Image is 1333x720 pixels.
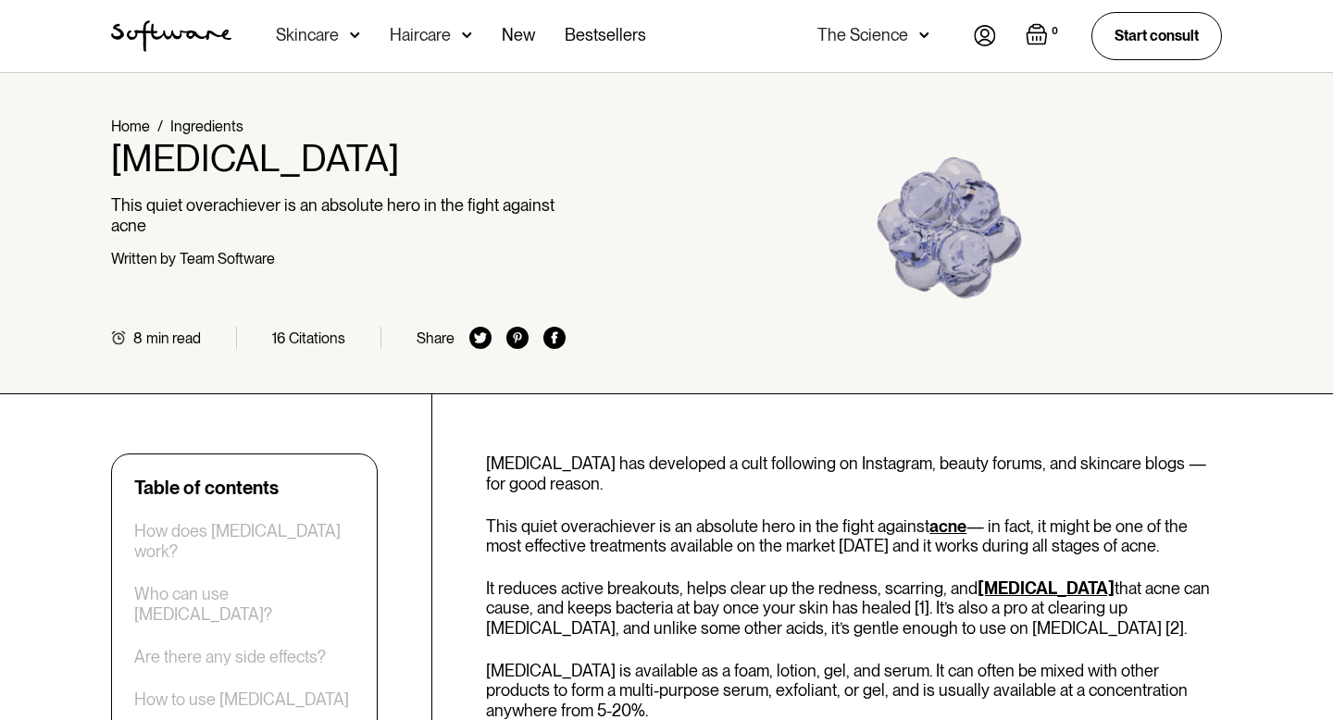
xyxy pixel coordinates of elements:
a: Are there any side effects? [134,647,326,667]
div: Share [417,329,455,347]
div: Haircare [390,26,451,44]
img: Software Logo [111,20,231,52]
div: 0 [1048,23,1062,40]
a: Start consult [1091,12,1222,59]
img: arrow down [350,26,360,44]
a: Ingredients [170,118,243,135]
div: Citations [289,329,345,347]
img: facebook icon [543,327,566,349]
a: home [111,20,231,52]
div: 8 [133,329,143,347]
a: Home [111,118,150,135]
a: [MEDICAL_DATA] [978,578,1115,598]
div: Team Software [180,250,275,267]
a: Who can use [MEDICAL_DATA]? [134,584,355,624]
div: Table of contents [134,477,279,499]
p: This quiet overachiever is an absolute hero in the fight against — in fact, it might be one of th... [486,516,1222,556]
div: Skincare [276,26,339,44]
img: pinterest icon [506,327,529,349]
div: Written by [111,250,176,267]
h1: [MEDICAL_DATA] [111,136,566,180]
p: It reduces active breakouts, helps clear up the redness, scarring, and that acne can cause, and k... [486,578,1222,639]
img: twitter icon [469,327,492,349]
div: 16 [272,329,285,347]
div: / [157,118,163,135]
p: [MEDICAL_DATA] has developed a cult following on Instagram, beauty forums, and skincare blogs — f... [486,453,1222,493]
img: arrow down [919,26,929,44]
p: This quiet overachiever is an absolute hero in the fight against acne [111,195,566,235]
img: arrow down [462,26,472,44]
a: How does [MEDICAL_DATA] work? [134,521,355,561]
a: How to use [MEDICAL_DATA] [134,689,349,710]
a: Open empty cart [1026,23,1062,49]
div: min read [146,329,201,347]
div: The Science [817,26,908,44]
a: acne [929,516,966,536]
